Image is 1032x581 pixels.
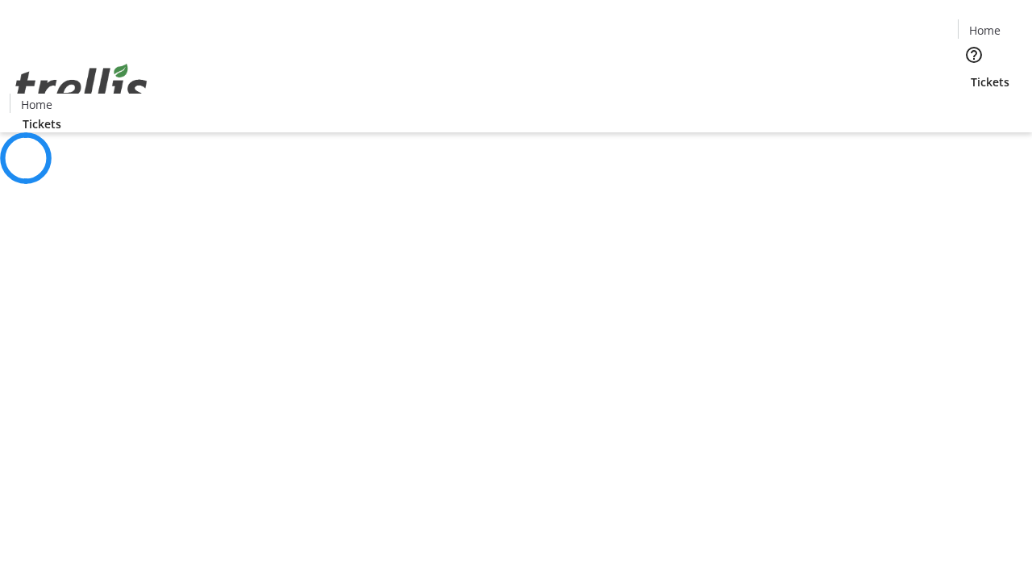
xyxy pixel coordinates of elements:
a: Home [959,22,1010,39]
button: Help [958,39,990,71]
span: Tickets [23,115,61,132]
button: Cart [958,90,990,123]
span: Home [21,96,52,113]
a: Tickets [10,115,74,132]
a: Home [10,96,62,113]
a: Tickets [958,73,1022,90]
img: Orient E2E Organization EKt8kGzQXz's Logo [10,46,153,127]
span: Home [969,22,1001,39]
span: Tickets [971,73,1009,90]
